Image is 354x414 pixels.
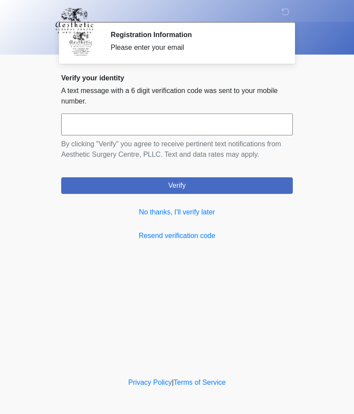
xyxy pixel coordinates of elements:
[52,7,97,34] img: Aesthetic Surgery Centre, PLLC Logo
[128,379,172,386] a: Privacy Policy
[61,177,293,194] button: Verify
[61,86,293,107] p: A text message with a 6 digit verification code was sent to your mobile number.
[61,207,293,217] a: No thanks, I'll verify later
[61,74,293,82] h2: Verify your identity
[174,379,226,386] a: Terms of Service
[61,139,293,160] p: By clicking "Verify" you agree to receive pertinent text notifications from Aesthetic Surgery Cen...
[111,42,280,53] div: Please enter your email
[68,31,94,57] img: Agent Avatar
[61,231,293,241] a: Resend verification code
[172,379,174,386] a: |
